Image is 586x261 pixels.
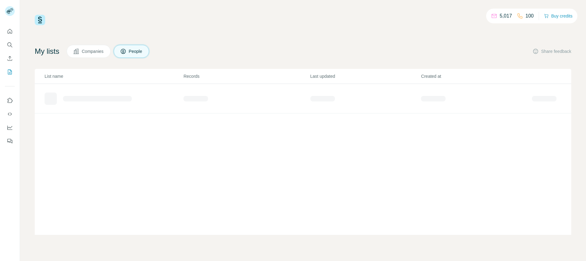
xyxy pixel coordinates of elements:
button: Quick start [5,26,15,37]
p: Last updated [310,73,421,79]
button: Use Surfe on LinkedIn [5,95,15,106]
img: Surfe Logo [35,15,45,25]
button: Dashboard [5,122,15,133]
span: Companies [82,48,104,54]
button: Enrich CSV [5,53,15,64]
span: People [129,48,143,54]
h4: My lists [35,46,59,56]
p: 5,017 [500,12,512,20]
button: Use Surfe API [5,109,15,120]
p: 100 [525,12,534,20]
p: Created at [421,73,531,79]
button: Search [5,39,15,50]
button: My lists [5,66,15,77]
button: Buy credits [544,12,572,20]
p: Records [183,73,309,79]
button: Feedback [5,136,15,147]
button: Share feedback [533,48,571,54]
p: List name [45,73,183,79]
